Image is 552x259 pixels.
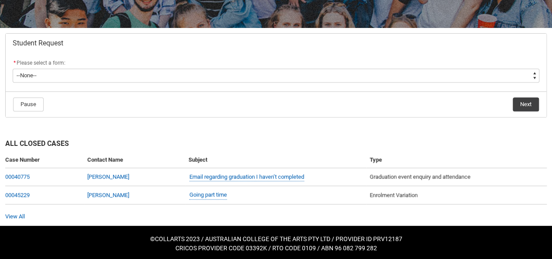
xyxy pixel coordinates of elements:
[87,173,129,180] a: [PERSON_NAME]
[5,213,25,220] a: View All Cases
[13,97,44,111] button: Pause
[13,39,63,48] span: Student Request
[84,152,185,168] th: Contact Name
[189,190,227,200] a: Going part time
[370,192,418,198] span: Enrolment Variation
[189,173,304,182] a: Email regarding graduation I haven’t completed
[17,60,65,66] span: Please select a form:
[5,192,30,198] a: 00045229
[5,138,547,152] h2: All Closed Cases
[5,152,84,168] th: Case Number
[5,33,547,117] article: Redu_Student_Request flow
[5,173,30,180] a: 00040775
[370,173,470,180] span: Graduation event enquiry and attendance
[513,97,539,111] button: Next
[185,152,366,168] th: Subject
[87,192,129,198] a: [PERSON_NAME]
[14,60,16,66] abbr: required
[366,152,547,168] th: Type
